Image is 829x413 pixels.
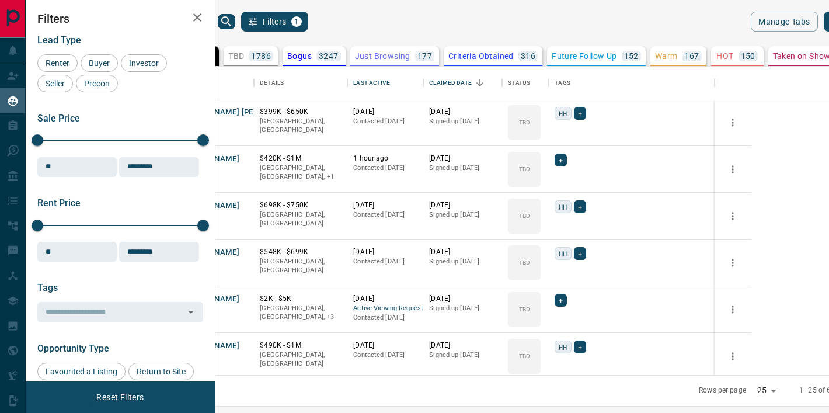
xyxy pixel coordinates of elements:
[519,305,530,314] p: TBD
[423,67,502,99] div: Claimed Date
[655,52,678,60] p: Warm
[429,341,496,350] p: [DATE]
[429,294,496,304] p: [DATE]
[699,386,748,395] p: Rows per page:
[37,54,78,72] div: Renter
[578,201,582,213] span: +
[125,58,163,68] span: Investor
[724,254,741,272] button: more
[128,363,194,380] div: Return to Site
[519,118,530,127] p: TBD
[260,200,342,210] p: $698K - $750K
[429,107,496,117] p: [DATE]
[353,67,389,99] div: Last Active
[519,352,530,360] p: TBD
[260,294,342,304] p: $2K - $5K
[37,363,126,380] div: Favourited a Listing
[37,75,73,92] div: Seller
[41,58,74,68] span: Renter
[41,79,69,88] span: Seller
[287,52,312,60] p: Bogus
[429,210,496,220] p: Signed up [DATE]
[724,348,741,365] button: more
[429,117,496,126] p: Signed up [DATE]
[353,350,417,360] p: Contacted [DATE]
[716,52,733,60] p: HOT
[260,257,342,275] p: [GEOGRAPHIC_DATA], [GEOGRAPHIC_DATA]
[81,54,118,72] div: Buyer
[353,304,417,314] span: Active Viewing Request
[429,67,472,99] div: Claimed Date
[559,248,567,259] span: HH
[228,52,244,60] p: TBD
[353,247,417,257] p: [DATE]
[624,52,639,60] p: 152
[429,247,496,257] p: [DATE]
[37,343,109,354] span: Opportunity Type
[502,67,549,99] div: Status
[429,164,496,173] p: Signed up [DATE]
[429,200,496,210] p: [DATE]
[85,58,114,68] span: Buyer
[260,67,284,99] div: Details
[741,52,755,60] p: 150
[559,201,567,213] span: HH
[521,52,535,60] p: 316
[260,350,342,369] p: [GEOGRAPHIC_DATA], [GEOGRAPHIC_DATA]
[574,341,586,353] div: +
[251,52,271,60] p: 1786
[555,154,567,166] div: +
[260,117,342,135] p: [GEOGRAPHIC_DATA], [GEOGRAPHIC_DATA]
[574,247,586,260] div: +
[37,113,80,124] span: Sale Price
[353,294,417,304] p: [DATE]
[41,367,121,376] span: Favourited a Listing
[37,34,81,46] span: Lead Type
[254,67,347,99] div: Details
[508,67,530,99] div: Status
[37,282,58,293] span: Tags
[260,154,342,164] p: $420K - $1M
[37,197,81,209] span: Rent Price
[472,75,488,91] button: Sort
[172,67,254,99] div: Name
[353,154,417,164] p: 1 hour ago
[292,18,301,26] span: 1
[37,12,203,26] h2: Filters
[559,341,567,353] span: HH
[429,304,496,313] p: Signed up [DATE]
[260,247,342,257] p: $548K - $699K
[684,52,699,60] p: 167
[121,54,167,72] div: Investor
[260,210,342,228] p: [GEOGRAPHIC_DATA], [GEOGRAPHIC_DATA]
[578,341,582,353] span: +
[353,117,417,126] p: Contacted [DATE]
[353,200,417,210] p: [DATE]
[559,154,563,166] span: +
[241,12,308,32] button: Filters1
[549,67,714,99] div: Tags
[133,367,190,376] span: Return to Site
[353,164,417,173] p: Contacted [DATE]
[753,382,781,399] div: 25
[429,350,496,360] p: Signed up [DATE]
[724,161,741,178] button: more
[519,211,530,220] p: TBD
[417,52,432,60] p: 177
[260,341,342,350] p: $490K - $1M
[353,107,417,117] p: [DATE]
[347,67,423,99] div: Last Active
[89,387,151,407] button: Reset Filters
[559,107,567,119] span: HH
[724,301,741,318] button: more
[260,107,342,117] p: $399K - $650K
[724,114,741,131] button: more
[578,248,582,259] span: +
[724,207,741,225] button: more
[319,52,339,60] p: 3247
[183,304,199,320] button: Open
[260,164,342,182] p: Toronto
[355,52,410,60] p: Just Browsing
[448,52,514,60] p: Criteria Obtained
[555,67,570,99] div: Tags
